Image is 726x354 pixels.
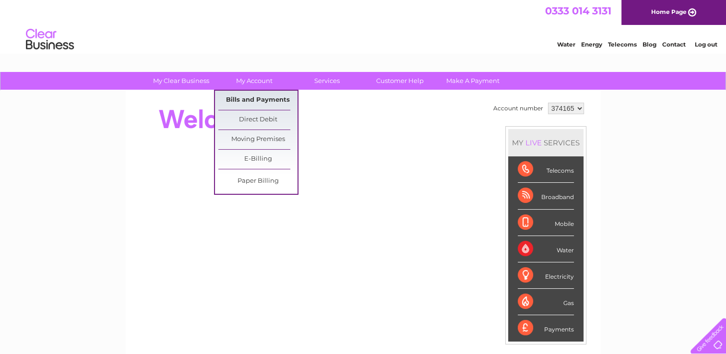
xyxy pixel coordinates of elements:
a: Bills and Payments [218,91,298,110]
a: 0333 014 3131 [545,5,611,17]
a: Services [287,72,367,90]
div: MY SERVICES [508,129,583,156]
a: E-Billing [218,150,298,169]
div: Gas [518,289,574,315]
a: Telecoms [608,41,637,48]
a: Energy [581,41,602,48]
div: Payments [518,315,574,341]
div: Mobile [518,210,574,236]
a: Moving Premises [218,130,298,149]
a: My Account [214,72,294,90]
div: Clear Business is a trading name of Verastar Limited (registered in [GEOGRAPHIC_DATA] No. 3667643... [137,5,590,47]
a: Make A Payment [433,72,512,90]
div: LIVE [524,138,544,147]
div: Water [518,236,574,262]
a: Paper Billing [218,172,298,191]
a: Direct Debit [218,110,298,130]
div: Broadband [518,183,574,209]
a: My Clear Business [142,72,221,90]
div: Telecoms [518,156,574,183]
a: Blog [643,41,656,48]
a: Customer Help [360,72,440,90]
img: logo.png [25,25,74,54]
a: Water [557,41,575,48]
div: Electricity [518,262,574,289]
a: Log out [694,41,717,48]
td: Account number [491,100,546,117]
a: Contact [662,41,686,48]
